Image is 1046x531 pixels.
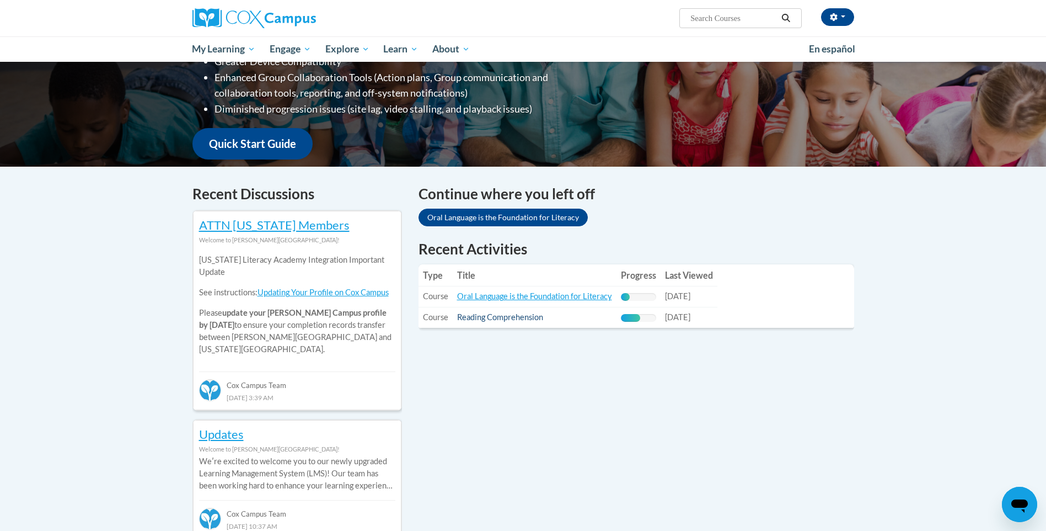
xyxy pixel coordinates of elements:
[621,314,640,322] div: Progress, %
[199,308,387,330] b: update your [PERSON_NAME] Campus profile by [DATE]
[419,209,588,226] a: Oral Language is the Foundation for Literacy
[199,234,395,246] div: Welcome to [PERSON_NAME][GEOGRAPHIC_DATA]!
[802,38,862,61] a: En español
[318,36,377,62] a: Explore
[665,312,690,322] span: [DATE]
[262,36,318,62] a: Engage
[419,264,453,286] th: Type
[665,291,690,301] span: [DATE]
[199,391,395,403] div: [DATE] 3:39 AM
[270,43,311,56] span: Engage
[192,183,402,205] h4: Recent Discussions
[809,43,855,55] span: En español
[419,239,854,259] h1: Recent Activities
[689,12,777,25] input: Search Courses
[192,8,316,28] img: Cox Campus
[199,427,244,442] a: Updates
[199,217,350,232] a: ATTN [US_STATE] Members
[199,371,395,391] div: Cox Campus Team
[457,291,612,301] a: Oral Language is the Foundation for Literacy
[214,70,592,102] li: Enhanced Group Collaboration Tools (Action plans, Group communication and collaboration tools, re...
[258,288,389,297] a: Updating Your Profile on Cox Campus
[1002,487,1037,522] iframe: Button to launch messaging window, conversation in progress
[425,36,477,62] a: About
[199,455,395,492] p: Weʹre excited to welcome you to our newly upgraded Learning Management System (LMS)! Our team has...
[176,36,871,62] div: Main menu
[199,443,395,455] div: Welcome to [PERSON_NAME][GEOGRAPHIC_DATA]!
[214,101,592,117] li: Diminished progression issues (site lag, video stalling, and playback issues)
[453,264,616,286] th: Title
[457,312,543,322] a: Reading Comprehension
[821,8,854,26] button: Account Settings
[199,254,395,278] p: [US_STATE] Literacy Academy Integration Important Update
[199,500,395,520] div: Cox Campus Team
[432,43,470,56] span: About
[621,293,630,301] div: Progress, %
[192,128,313,160] a: Quick Start Guide
[199,379,221,401] img: Cox Campus Team
[185,36,263,62] a: My Learning
[199,246,395,364] div: Please to ensure your completion records transfer between [PERSON_NAME][GEOGRAPHIC_DATA] and [US_...
[423,291,448,301] span: Course
[192,43,255,56] span: My Learning
[376,36,425,62] a: Learn
[423,312,448,322] span: Course
[325,43,369,56] span: Explore
[419,183,854,205] h4: Continue where you left off
[777,12,794,25] button: Search
[616,264,661,286] th: Progress
[661,264,717,286] th: Last Viewed
[192,8,402,28] a: Cox Campus
[383,43,418,56] span: Learn
[199,286,395,299] p: See instructions:
[199,508,221,530] img: Cox Campus Team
